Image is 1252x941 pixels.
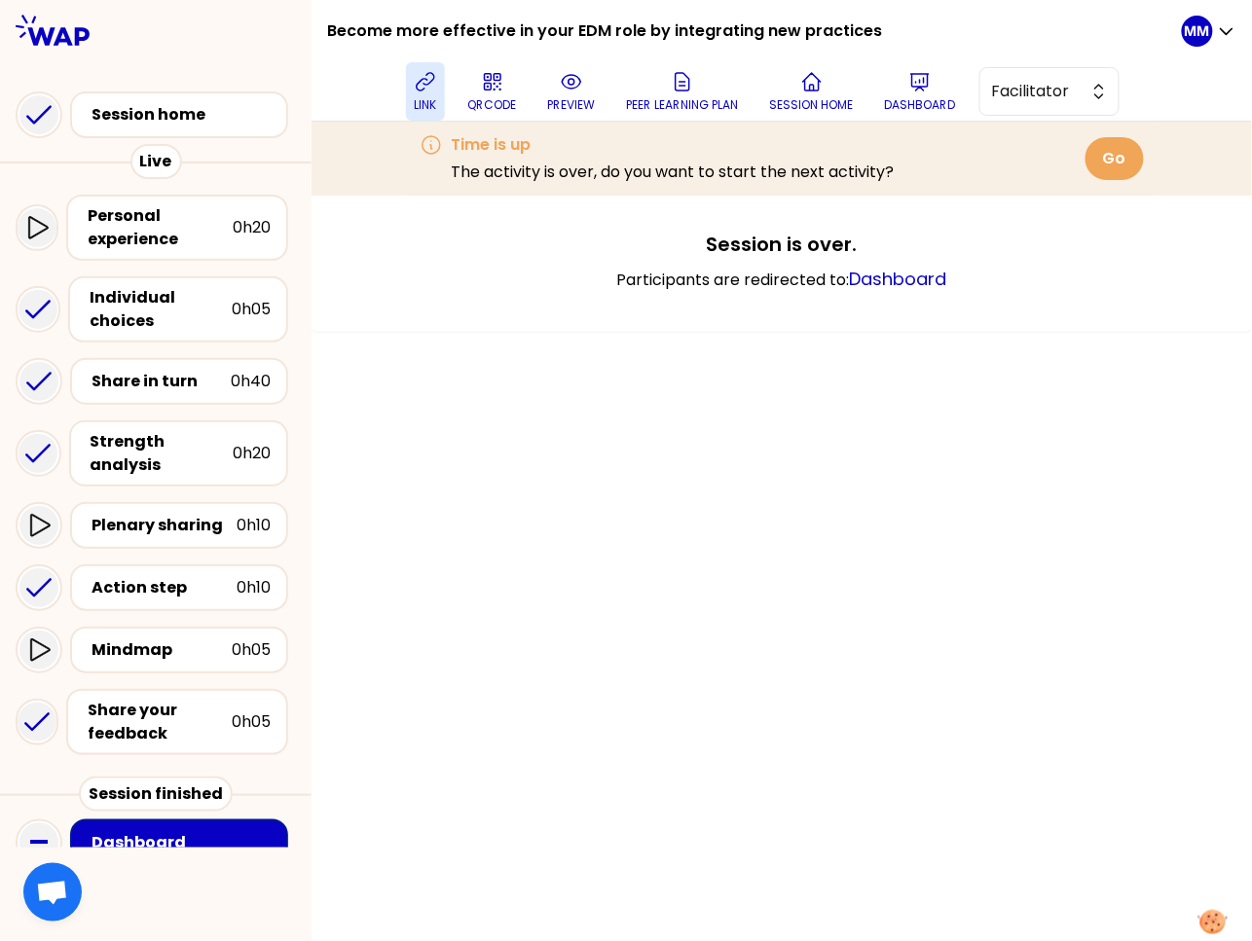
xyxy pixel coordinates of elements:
[79,777,233,812] div: Session finished
[233,216,271,239] div: 0h20
[885,97,956,113] p: Dashboard
[92,576,237,599] div: Action step
[992,80,1080,103] span: Facilitator
[877,62,964,121] button: Dashboard
[770,97,854,113] p: Session home
[92,103,278,127] div: Session home
[88,699,232,745] div: Share your feedback
[617,266,947,293] p: Participants are redirected to:
[130,144,182,179] div: Live
[460,62,525,121] button: QRCODE
[451,133,894,157] h3: Time is up
[627,97,739,113] p: Peer learning plan
[762,62,862,121] button: Session home
[414,97,436,113] p: link
[979,67,1120,116] button: Facilitator
[1182,16,1236,47] button: MM
[23,863,82,922] a: Ouvrir le chat
[232,710,271,734] div: 0h05
[92,638,232,662] div: Mindmap
[548,97,596,113] p: preview
[1086,137,1144,180] button: Go
[237,514,271,537] div: 0h10
[850,267,947,291] a: Dashboard
[540,62,604,121] button: preview
[232,638,271,662] div: 0h05
[468,97,517,113] p: QRCODE
[406,62,445,121] button: link
[707,231,858,258] h1: Session is over.
[92,831,278,854] div: Dashboard
[90,286,232,333] div: Individual choices
[233,442,271,465] div: 0h20
[237,576,271,599] div: 0h10
[619,62,747,121] button: Peer learning plan
[88,204,233,251] div: Personal experience
[1185,21,1210,41] p: MM
[92,370,231,393] div: Share in turn
[451,161,894,184] p: The activity is over, do you want to start the next activity?
[91,430,233,477] div: Strength analysis
[232,298,271,321] div: 0h05
[92,514,237,537] div: Plenary sharing
[231,370,271,393] div: 0h40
